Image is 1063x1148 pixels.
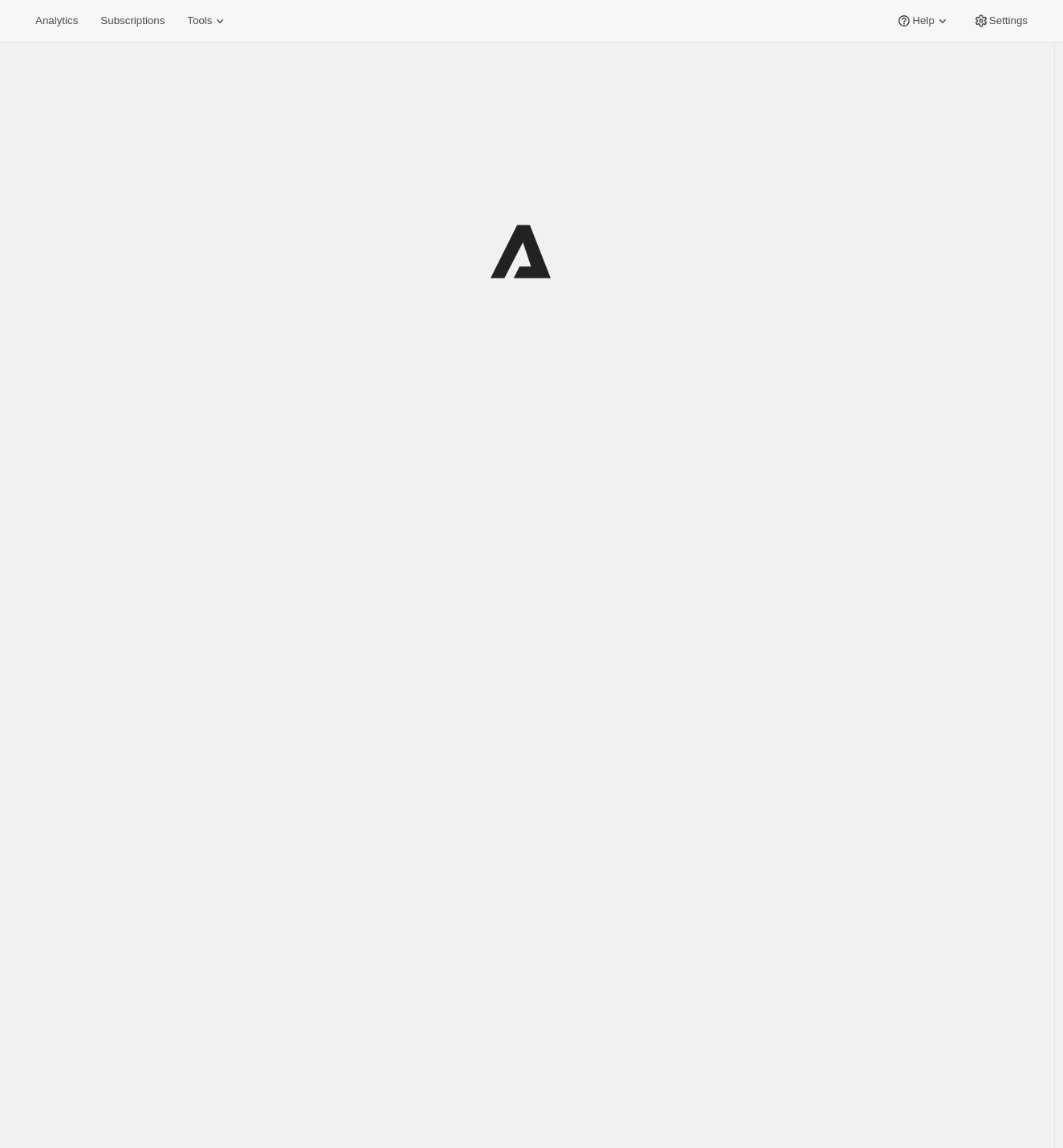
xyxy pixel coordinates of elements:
[177,10,238,32] button: Tools
[989,14,1028,27] span: Settings
[91,10,174,32] button: Subscriptions
[187,14,212,27] span: Tools
[35,14,78,27] span: Analytics
[886,10,959,32] button: Help
[26,10,88,32] button: Analytics
[912,14,934,27] span: Help
[963,10,1037,32] button: Settings
[100,14,165,27] span: Subscriptions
